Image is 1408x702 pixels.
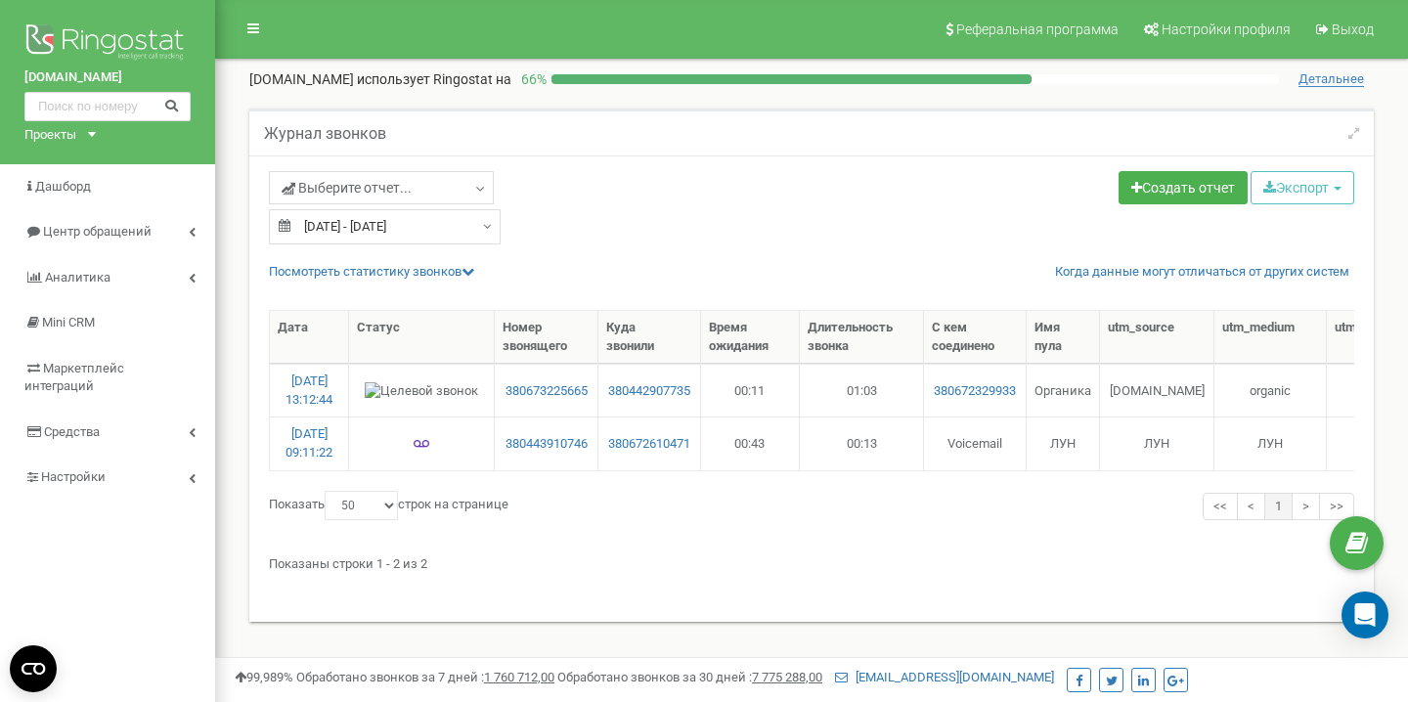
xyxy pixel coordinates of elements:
a: 380443910746 [503,435,590,454]
td: 00:11 [701,364,801,417]
a: 380673225665 [503,382,590,401]
th: Длительность звонка [800,311,924,364]
th: utm_source [1100,311,1214,364]
p: [DOMAIN_NAME] [249,69,511,89]
th: Имя пула [1027,311,1100,364]
u: 1 760 712,00 [484,670,554,684]
input: Поиск по номеру [24,92,191,121]
a: 380442907735 [606,382,691,401]
a: << [1203,493,1238,521]
button: Экспорт [1251,171,1354,204]
span: 99,989% [235,670,293,684]
a: 380672610471 [606,435,691,454]
td: ЛУН [1027,417,1100,469]
span: Обработано звонков за 30 дней : [557,670,822,684]
span: Средства [44,424,100,439]
td: Органика [1027,364,1100,417]
a: Выберите отчет... [269,171,494,204]
span: Настройки профиля [1162,22,1291,37]
select: Показатьстрок на странице [325,491,398,520]
a: [DATE] 13:12:44 [286,373,332,407]
img: Голосовая почта [414,436,429,452]
a: [DATE] 09:11:22 [286,426,332,460]
a: 1 [1264,493,1293,521]
span: Выход [1332,22,1374,37]
td: 01:03 [800,364,924,417]
span: Центр обращений [43,224,152,239]
span: Выберите отчет... [282,178,412,197]
img: Целевой звонок [365,382,478,401]
th: Дата [270,311,349,364]
span: Аналитика [45,270,110,285]
span: использует Ringostat на [357,71,511,87]
th: utm_medium [1214,311,1327,364]
th: Куда звонили [598,311,700,364]
td: organic [1214,364,1327,417]
label: Показать строк на странице [269,491,508,520]
button: Open CMP widget [10,645,57,692]
img: Ringostat logo [24,20,191,68]
td: Voicemail [924,417,1027,469]
th: Номер звонящего [495,311,598,364]
p: 66 % [511,69,551,89]
u: 7 775 288,00 [752,670,822,684]
span: Маркетплейс интеграций [24,361,124,394]
span: Дашборд [35,179,91,194]
a: Создать отчет [1119,171,1248,204]
th: С кем соединено [924,311,1027,364]
span: Реферальная программа [956,22,1119,37]
span: Mini CRM [42,315,95,329]
a: < [1237,493,1265,521]
th: Статус [349,311,495,364]
div: Проекты [24,126,76,145]
a: [EMAIL_ADDRESS][DOMAIN_NAME] [835,670,1054,684]
span: Обработано звонков за 7 дней : [296,670,554,684]
a: [DOMAIN_NAME] [24,68,191,87]
div: Open Intercom Messenger [1342,592,1388,638]
a: > [1292,493,1320,521]
div: Показаны строки 1 - 2 из 2 [269,548,1354,574]
a: 380672329933 [932,382,1018,401]
td: 00:13 [800,417,924,469]
h5: Журнал звонков [264,125,386,143]
a: Когда данные могут отличаться от других систем [1055,263,1349,282]
td: ЛУН [1100,417,1214,469]
td: ЛУН [1214,417,1327,469]
td: [DOMAIN_NAME] [1100,364,1214,417]
td: 00:43 [701,417,801,469]
th: Время ожидания [701,311,801,364]
a: Посмотреть cтатистику звонков [269,264,474,279]
a: >> [1319,493,1354,521]
span: Детальнее [1298,71,1364,87]
span: Настройки [41,469,106,484]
